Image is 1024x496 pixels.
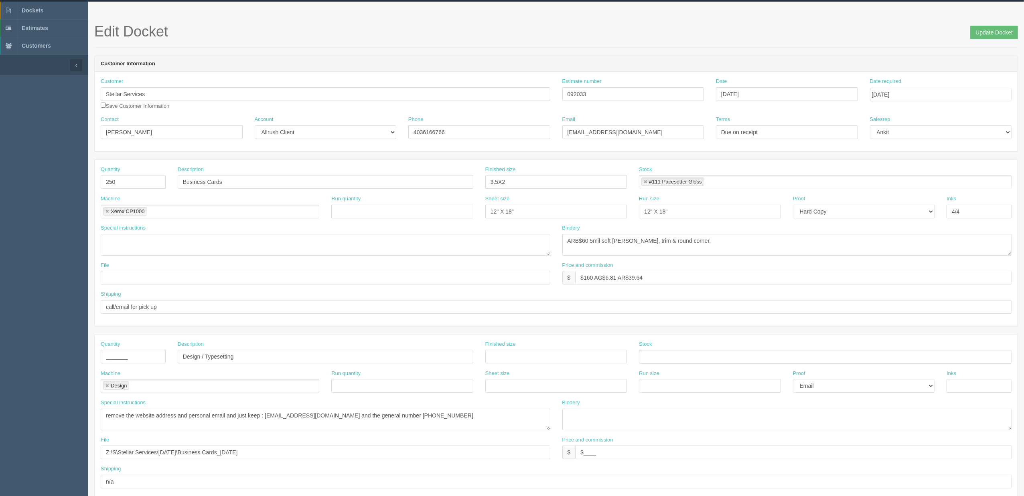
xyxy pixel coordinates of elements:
label: Shipping [101,465,121,473]
label: Description [178,166,204,173]
label: Quantity [101,341,120,348]
input: Enter customer name [101,87,550,101]
label: Run size [639,195,659,203]
label: Email [562,116,576,123]
div: #111 Pacesetter Gloss [649,179,702,184]
label: Estimate number [562,78,602,85]
label: Finished size [485,341,516,348]
div: $ [562,446,576,459]
label: Description [178,341,204,348]
input: Update Docket [970,26,1018,39]
label: Account [255,116,274,123]
div: Design [111,383,127,388]
span: Customers [22,42,51,49]
label: Run quantity [331,195,361,203]
label: Quantity [101,166,120,173]
label: Terms [716,116,730,123]
h1: Edit Docket [94,24,1018,40]
label: Machine [101,195,120,203]
label: Inks [947,195,956,203]
span: Dockets [22,7,43,14]
label: Finished size [485,166,516,173]
div: Xerox CP1000 [111,209,145,214]
label: Customer [101,78,123,85]
label: Sheet size [485,370,510,377]
label: Stock [639,341,652,348]
span: Estimates [22,25,48,31]
label: Special instructions [101,224,146,232]
label: Run quantity [331,370,361,377]
label: Date required [870,78,902,85]
label: Inks [947,370,956,377]
label: File [101,262,109,269]
label: Machine [101,370,120,377]
label: Run size [639,370,659,377]
label: Salesrep [870,116,890,123]
label: Contact [101,116,119,123]
label: Price and commission [562,436,613,444]
label: Proof [793,370,805,377]
label: Phone [408,116,424,123]
label: Shipping [101,290,121,298]
header: Customer Information [95,56,1018,72]
div: $ [562,271,576,284]
label: Sheet size [485,195,510,203]
label: Date [716,78,727,85]
textarea: ARB$60 5mil soft [PERSON_NAME], trim & round corner, [562,234,1012,256]
label: Stock [639,166,652,173]
label: File [101,436,109,444]
label: Bindery [562,224,580,232]
div: Save Customer Information [101,78,550,110]
label: Special instructions [101,399,146,407]
label: Proof [793,195,805,203]
textarea: remove the website address and personal email and just keep : [EMAIL_ADDRESS][DOMAIN_NAME] and th... [101,409,550,430]
label: Bindery [562,399,580,407]
label: Price and commission [562,262,613,269]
